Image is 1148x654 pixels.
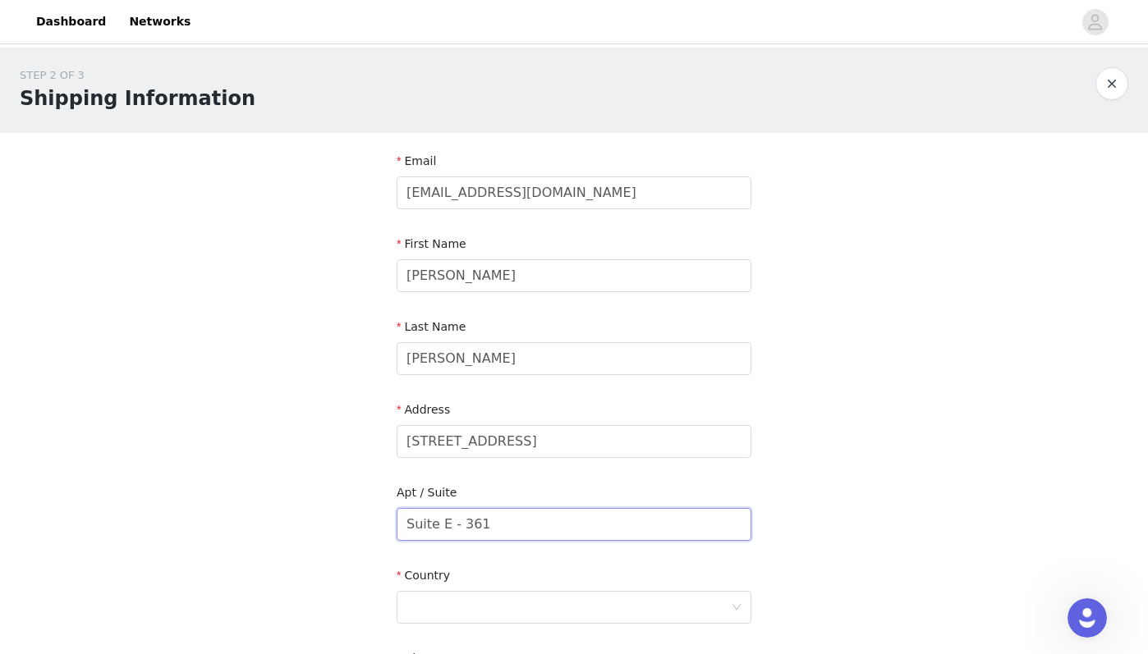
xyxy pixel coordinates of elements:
[397,486,457,499] label: Apt / Suite
[26,3,116,40] a: Dashboard
[397,237,466,250] label: First Name
[20,67,255,84] div: STEP 2 OF 3
[397,320,466,333] label: Last Name
[732,602,742,614] i: icon: down
[1068,598,1107,638] iframe: Intercom live chat
[397,569,450,582] label: Country
[1087,9,1103,35] div: avatar
[119,3,200,40] a: Networks
[20,84,255,113] h1: Shipping Information
[397,154,436,167] label: Email
[397,403,450,416] label: Address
